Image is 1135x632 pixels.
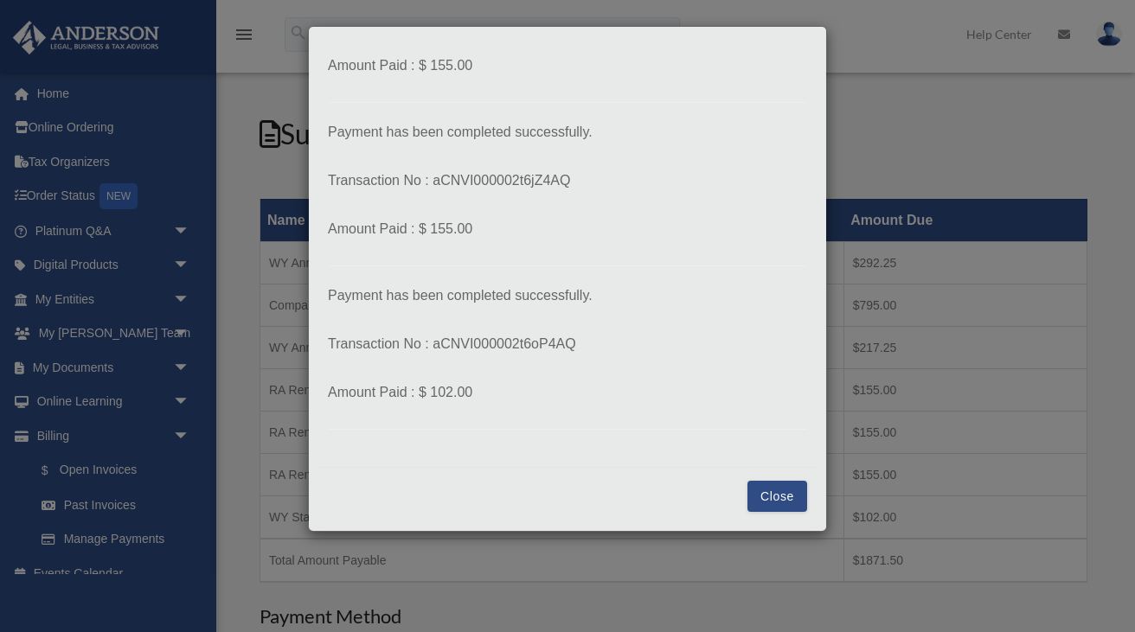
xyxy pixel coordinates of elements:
[328,380,807,405] p: Amount Paid : $ 102.00
[328,169,807,193] p: Transaction No : aCNVI000002t6jZ4AQ
[328,54,807,78] p: Amount Paid : $ 155.00
[328,332,807,356] p: Transaction No : aCNVI000002t6oP4AQ
[328,217,807,241] p: Amount Paid : $ 155.00
[328,284,807,308] p: Payment has been completed successfully.
[328,120,807,144] p: Payment has been completed successfully.
[747,481,807,512] button: Close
